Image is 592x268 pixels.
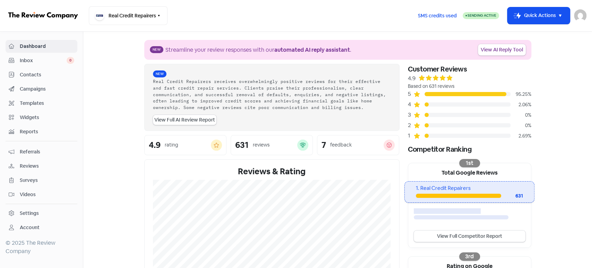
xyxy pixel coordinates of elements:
div: 7 [321,141,326,149]
button: Quick Actions [507,7,570,24]
div: 2.06% [511,101,531,108]
div: Reviews & Rating [153,165,391,178]
div: feedback [330,141,352,149]
div: 631 [501,192,523,200]
a: Dashboard [6,40,77,53]
a: View Full Competitor Report [414,231,525,242]
div: 631 [235,141,249,149]
div: reviews [253,141,269,149]
button: Real Credit Repairers [89,6,168,25]
a: Templates [6,97,77,110]
div: 4.9 [149,141,161,149]
div: 3rd [459,252,480,261]
div: Settings [20,210,39,217]
a: Reports [6,125,77,138]
div: 0% [511,111,531,119]
a: Account [6,221,77,234]
div: © 2025 The Review Company [6,239,77,256]
a: SMS credits used [412,11,463,19]
a: Videos [6,188,77,201]
div: 0% [511,122,531,129]
a: Widgets [6,111,77,124]
span: Widgets [20,114,74,121]
a: Contacts [6,68,77,81]
div: 3 [408,111,413,119]
div: 1. Real Credit Repairers [416,184,523,192]
a: 631reviews [231,135,313,155]
span: Reports [20,128,74,135]
a: 7feedback [317,135,399,155]
span: 0 [67,57,74,64]
div: 2 [408,121,413,129]
span: Contacts [20,71,74,78]
div: Account [20,224,40,231]
a: Settings [6,207,77,220]
div: Competitor Ranking [408,144,531,154]
div: Based on 631 reviews [408,83,531,90]
span: Surveys [20,177,74,184]
div: 95.25% [511,91,531,98]
a: Campaigns [6,83,77,95]
div: Total Google Reviews [408,163,531,181]
span: SMS credits used [418,12,457,19]
div: 4 [408,100,413,109]
div: 5 [408,90,413,98]
div: 1st [459,159,480,167]
span: Inbox [20,57,67,64]
a: View AI Reply Tool [478,44,526,56]
a: View Full AI Review Report [153,115,216,125]
a: Referrals [6,145,77,158]
div: rating [165,141,178,149]
a: Inbox 0 [6,54,77,67]
span: New [153,70,166,77]
span: Templates [20,100,74,107]
b: automated AI reply assistant [274,46,350,53]
img: User [574,9,586,22]
span: Referrals [20,148,74,156]
span: Dashboard [20,43,74,50]
div: 2.69% [511,132,531,140]
a: Sending Active [463,11,499,20]
div: Real Credit Repairers receives overwhelmingly positive reviews for their effective and fast credi... [153,78,391,111]
span: Sending Active [467,13,496,18]
span: Reviews [20,162,74,170]
span: New [150,46,163,53]
a: 4.9rating [144,135,226,155]
span: Videos [20,191,74,198]
span: Campaigns [20,85,74,93]
div: 4.9 [408,74,415,83]
a: Reviews [6,160,77,173]
a: Surveys [6,174,77,187]
div: 1 [408,132,413,140]
div: Customer Reviews [408,64,531,74]
div: Streamline your review responses with our . [165,46,351,54]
